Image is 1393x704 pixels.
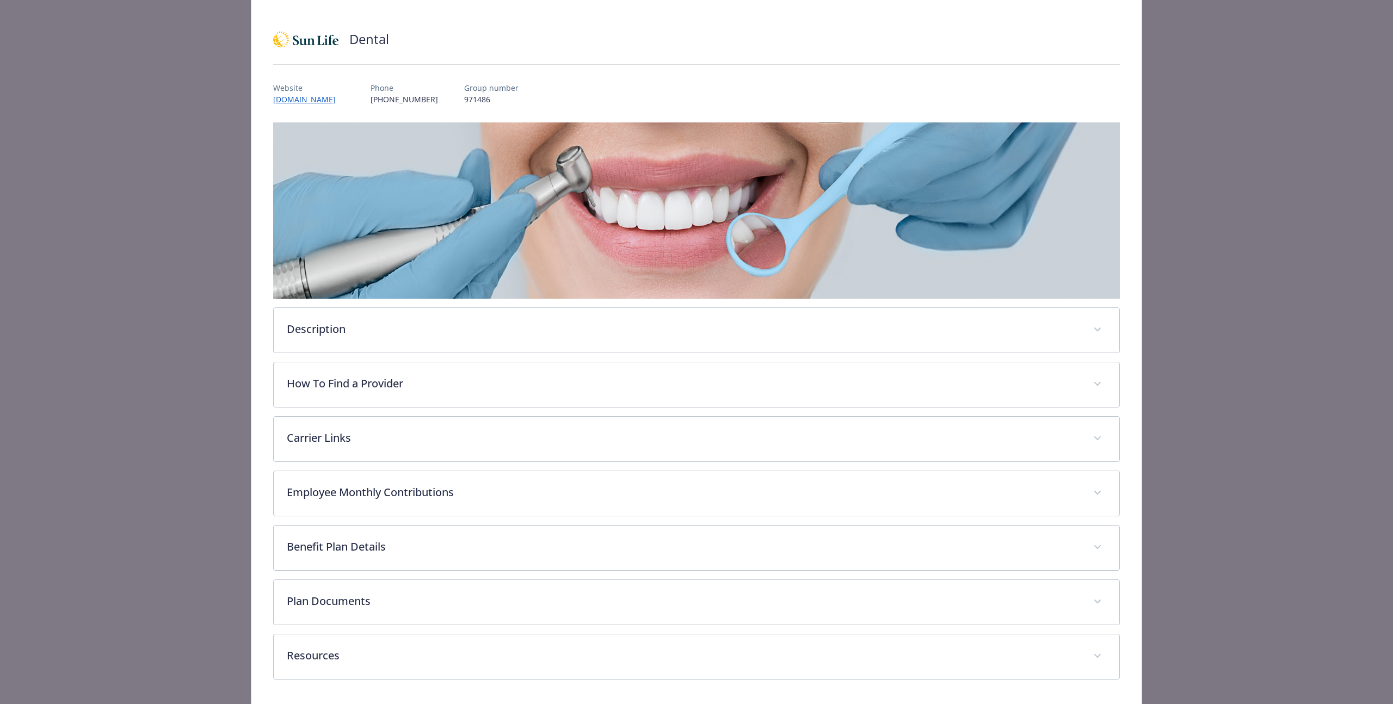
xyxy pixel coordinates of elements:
h2: Dental [349,30,389,48]
div: Benefit Plan Details [274,526,1119,570]
div: Description [274,308,1119,353]
p: Plan Documents [287,593,1080,609]
div: Employee Monthly Contributions [274,471,1119,516]
p: Employee Monthly Contributions [287,484,1080,501]
p: Carrier Links [287,430,1080,446]
p: Resources [287,647,1080,664]
p: Benefit Plan Details [287,539,1080,555]
img: banner [273,122,1120,299]
p: 971486 [464,94,519,105]
p: Website [273,82,344,94]
div: Plan Documents [274,580,1119,625]
p: Group number [464,82,519,94]
div: Carrier Links [274,417,1119,461]
img: Sun Life Assurance Company of CA (US) [273,23,338,55]
div: How To Find a Provider [274,362,1119,407]
p: How To Find a Provider [287,375,1080,392]
a: [DOMAIN_NAME] [273,94,344,104]
div: Resources [274,634,1119,679]
p: [PHONE_NUMBER] [371,94,438,105]
p: Description [287,321,1080,337]
p: Phone [371,82,438,94]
